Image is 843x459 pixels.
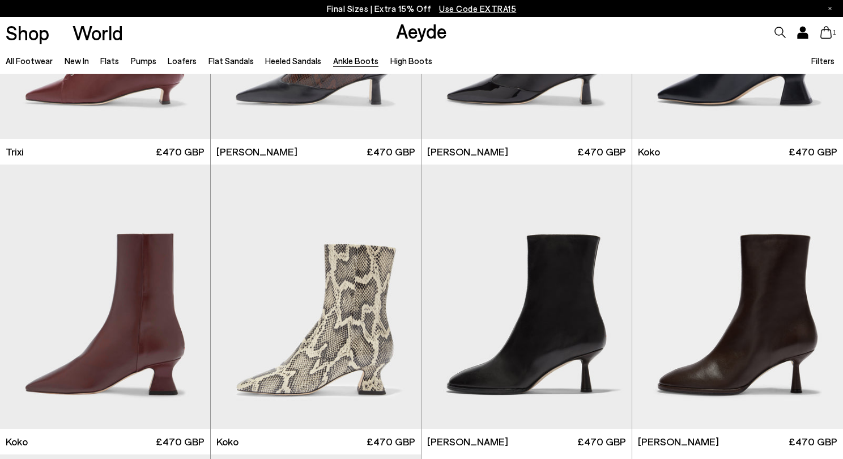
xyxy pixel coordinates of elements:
[6,56,53,66] a: All Footwear
[832,30,837,36] span: 1
[65,56,89,66] a: New In
[811,56,835,66] span: Filters
[427,145,508,159] span: [PERSON_NAME]
[390,56,432,66] a: High Boots
[211,165,421,429] img: Koko Regal Heel Boots
[6,145,24,159] span: Trixi
[6,435,28,449] span: Koko
[6,23,49,43] a: Shop
[168,56,197,66] a: Loafers
[789,435,837,449] span: £470 GBP
[265,56,321,66] a: Heeled Sandals
[577,435,626,449] span: £470 GBP
[156,145,205,159] span: £470 GBP
[638,145,660,159] span: Koko
[73,23,123,43] a: World
[632,165,843,429] img: Dorothy Soft Sock Boots
[216,145,297,159] span: [PERSON_NAME]
[638,435,719,449] span: [PERSON_NAME]
[427,435,508,449] span: [PERSON_NAME]
[367,435,415,449] span: £470 GBP
[327,2,517,16] p: Final Sizes | Extra 15% Off
[156,435,205,449] span: £470 GBP
[333,56,378,66] a: Ankle Boots
[439,3,516,14] span: Navigate to /collections/ss25-final-sizes
[100,56,119,66] a: Flats
[632,429,843,454] a: [PERSON_NAME] £470 GBP
[396,19,447,43] a: Aeyde
[421,139,632,165] a: [PERSON_NAME] £470 GBP
[421,165,632,429] img: Dorothy Soft Sock Boots
[367,145,415,159] span: £470 GBP
[789,145,837,159] span: £470 GBP
[820,26,832,39] a: 1
[216,435,239,449] span: Koko
[131,56,156,66] a: Pumps
[421,429,632,454] a: [PERSON_NAME] £470 GBP
[211,139,421,165] a: [PERSON_NAME] £470 GBP
[208,56,254,66] a: Flat Sandals
[632,139,843,165] a: Koko £470 GBP
[577,145,626,159] span: £470 GBP
[211,429,421,454] a: Koko £470 GBP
